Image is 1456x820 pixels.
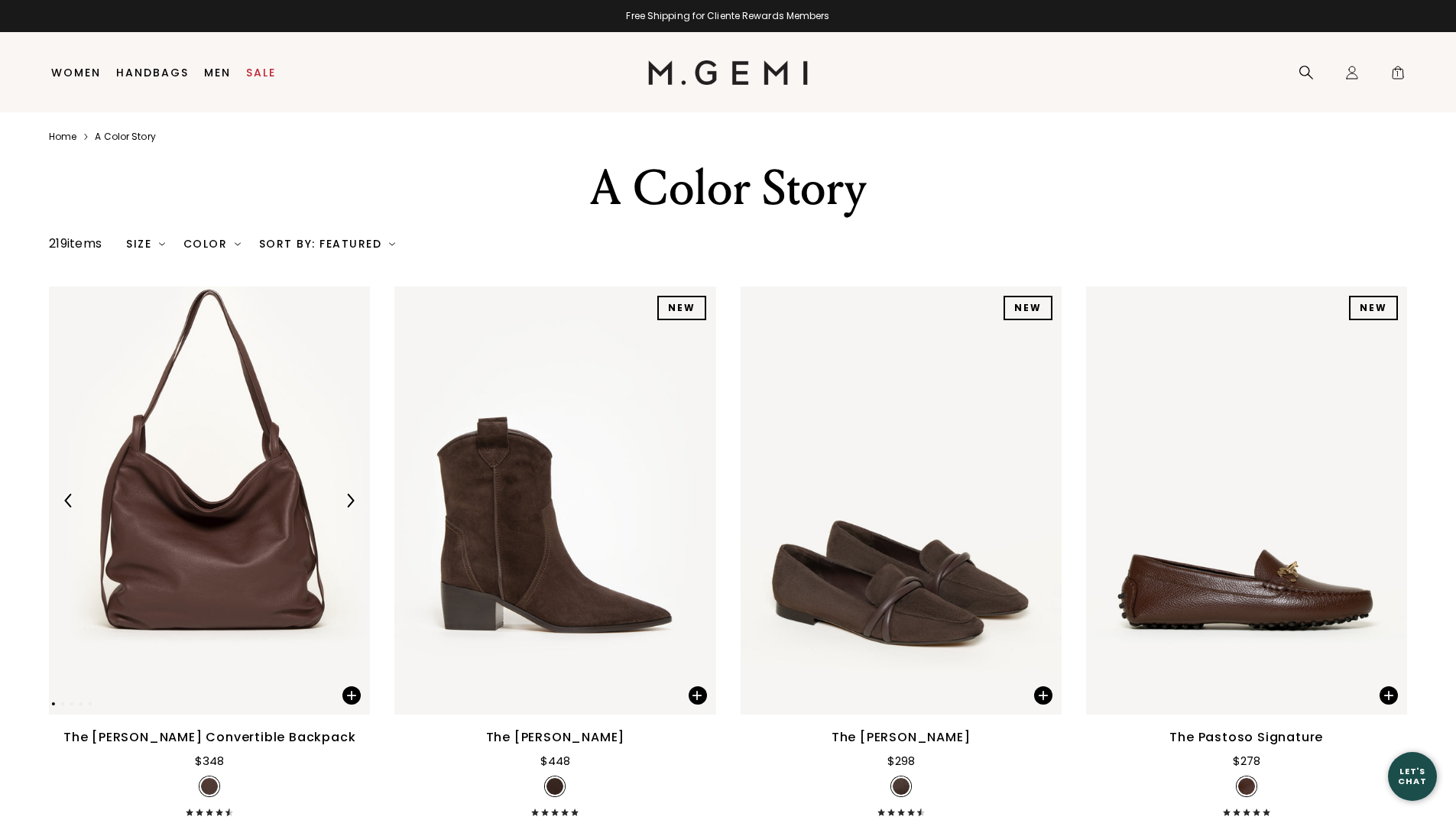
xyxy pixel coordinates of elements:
a: The BrendaNEWThe BrendaThe [PERSON_NAME]$298 [741,287,1062,816]
img: The Rita Basso [394,287,715,715]
img: The Brenda [1062,287,1383,715]
div: Sort By: Featured [259,238,395,250]
div: A Color Story [463,161,994,216]
img: 7246021001275_SWATCH_50x.jpg [201,778,218,795]
div: $278 [1233,752,1260,770]
img: The Laura Convertible Backpack [370,287,691,715]
div: Color [183,238,241,250]
a: Home [49,131,76,143]
div: The [PERSON_NAME] Convertible Backpack [63,728,355,747]
a: Women [51,66,101,79]
img: M.Gemi [648,60,808,85]
div: NEW [657,296,706,320]
img: chevron-down.svg [235,241,241,247]
div: $448 [540,752,570,770]
div: The [PERSON_NAME] [486,728,625,747]
div: Size [126,238,165,250]
img: chevron-down.svg [159,241,165,247]
img: chevron-down.svg [389,241,395,247]
img: Previous Arrow [62,494,76,507]
div: NEW [1349,296,1398,320]
a: The Laura Convertible BackpackThe Laura Convertible BackpackPrevious ArrowNext ArrowThe [PERSON_N... [49,287,370,816]
img: The Laura Convertible Backpack [49,287,370,715]
span: 1 [1390,68,1406,83]
a: A color story [95,131,155,143]
a: The Pastoso SignatureNEWThe Pastoso SignatureThe Pastoso Signature$278 [1086,287,1407,816]
img: The Pastoso Signature [1086,287,1407,715]
a: Handbags [116,66,189,79]
div: NEW [1004,296,1052,320]
img: v_7255466442811_SWATCH_50x.jpg [546,778,563,795]
div: Let's Chat [1388,767,1437,786]
img: The Brenda [741,287,1062,715]
div: The Pastoso Signature [1169,728,1323,747]
img: v_7396490117179_SWATCH_50x.jpg [893,778,910,795]
a: Sale [246,66,276,79]
div: The [PERSON_NAME] [832,728,971,747]
div: $298 [887,752,915,770]
img: Next Arrow [343,494,357,507]
a: The Rita BassoNEWThe Rita BassoThe [PERSON_NAME]$448 [394,287,715,816]
div: $348 [195,752,224,770]
img: The Rita Basso [715,287,1036,715]
a: Men [204,66,231,79]
div: 219 items [49,235,102,253]
img: v_7387852046395_SWATCH_50x.jpg [1238,778,1255,795]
